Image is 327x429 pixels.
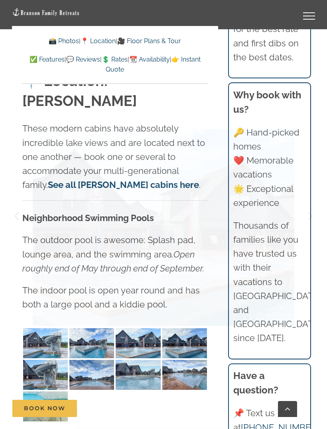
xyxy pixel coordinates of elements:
[129,56,170,63] a: 📆 Availability
[81,37,116,45] a: 📍 Location
[33,129,294,326] img: Rocky-Shores-neighborhood-pool-1109-scaled.jpg
[22,36,208,46] p: | |
[106,56,201,74] a: 👉 Instant Quote
[66,56,100,63] a: 💬 Reviews
[12,400,77,417] a: Book Now
[102,56,128,63] a: 💲 Rates
[30,56,65,63] a: ✅ Features
[293,12,325,20] a: Toggle Menu
[303,6,321,24] button: ×
[22,54,208,75] p: | | | |
[49,37,79,45] a: 📸 Photos
[24,405,65,412] span: Book Now
[12,8,80,17] img: Branson Family Retreats Logo
[117,37,181,45] a: 🎥 Floor Plans & Tour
